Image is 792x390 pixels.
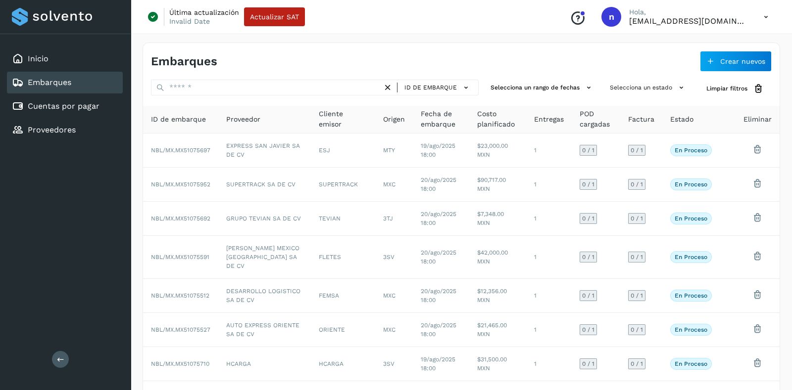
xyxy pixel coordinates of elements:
td: HCARGA [311,347,375,381]
td: FLETES [311,236,375,279]
td: 1 [526,279,572,313]
span: Proveedor [226,114,260,125]
span: 19/ago/2025 18:00 [421,142,455,158]
div: Inicio [7,48,123,70]
span: 0 / 1 [631,181,643,187]
div: Proveedores [7,119,123,141]
td: 1 [526,236,572,279]
span: NBL/MX.MX51075512 [151,292,209,299]
span: 0 / 1 [631,216,643,221]
td: SUPERTRACK [311,168,375,202]
span: 19/ago/2025 18:00 [421,356,455,372]
p: Última actualización [169,8,239,17]
div: Embarques [7,72,123,93]
span: POD cargadas [580,109,612,130]
button: Crear nuevos [700,51,772,72]
span: Fecha de embarque [421,109,461,130]
td: SUPERTRACK SA DE CV [218,168,311,202]
span: Entregas [534,114,564,125]
span: 0 / 1 [631,147,643,153]
td: EXPRESS SAN JAVIER SA DE CV [218,133,311,168]
td: GRUPO TEVIAN SA DE CV [218,202,311,236]
td: 3TJ [375,202,413,236]
span: 0 / 1 [631,293,643,299]
span: 20/ago/2025 18:00 [421,176,456,192]
button: Actualizar SAT [244,7,305,26]
span: 0 / 1 [582,293,594,299]
span: NBL/MX.MX51075692 [151,215,210,222]
td: FEMSA [311,279,375,313]
td: MTY [375,133,413,168]
p: En proceso [675,181,707,188]
a: Cuentas por pagar [28,101,99,111]
td: 3SV [375,347,413,381]
td: TEVIAN [311,202,375,236]
p: En proceso [675,360,707,367]
td: AUTO EXPRESS ORIENTE SA DE CV [218,313,311,347]
span: Crear nuevos [720,58,765,65]
td: $7,348.00 MXN [469,202,526,236]
p: Invalid Date [169,17,210,26]
span: Limpiar filtros [706,84,747,93]
span: 0 / 1 [631,254,643,260]
td: 1 [526,133,572,168]
span: 0 / 1 [582,254,594,260]
span: Eliminar [743,114,772,125]
span: Costo planificado [477,109,518,130]
td: MXC [375,168,413,202]
span: 0 / 1 [582,327,594,333]
td: MXC [375,279,413,313]
span: Actualizar SAT [250,13,299,20]
a: Proveedores [28,125,76,134]
span: 20/ago/2025 18:00 [421,249,456,265]
td: ESJ [311,133,375,168]
span: 0 / 1 [582,181,594,187]
span: NBL/MX.MX51075527 [151,326,210,333]
td: 3SV [375,236,413,279]
td: DESARROLLO LOGISTICO SA DE CV [218,279,311,313]
span: NBL/MX.MX51075952 [151,181,210,188]
button: Selecciona un estado [606,80,691,96]
span: 0 / 1 [631,327,643,333]
p: En proceso [675,147,707,154]
p: Hola, [629,8,748,16]
a: Inicio [28,54,49,63]
span: Factura [628,114,654,125]
td: $12,356.00 MXN [469,279,526,313]
h4: Embarques [151,54,217,69]
span: 0 / 1 [582,361,594,367]
span: 20/ago/2025 18:00 [421,288,456,303]
span: 20/ago/2025 18:00 [421,322,456,338]
span: NBL/MX.MX51075697 [151,147,210,154]
td: HCARGA [218,347,311,381]
td: $90,717.00 MXN [469,168,526,202]
button: Limpiar filtros [698,80,772,98]
span: NBL/MX.MX51075591 [151,254,209,260]
td: [PERSON_NAME] MEXICO [GEOGRAPHIC_DATA] SA DE CV [218,236,311,279]
td: 1 [526,313,572,347]
td: ORIENTE [311,313,375,347]
span: 0 / 1 [582,147,594,153]
span: ID de embarque [404,83,457,92]
td: $21,465.00 MXN [469,313,526,347]
p: En proceso [675,215,707,222]
span: ID de embarque [151,114,206,125]
td: $31,500.00 MXN [469,347,526,381]
span: Origen [383,114,405,125]
td: 1 [526,202,572,236]
p: En proceso [675,254,707,260]
td: 1 [526,168,572,202]
span: Estado [670,114,693,125]
span: 0 / 1 [631,361,643,367]
span: 0 / 1 [582,216,594,221]
td: $23,000.00 MXN [469,133,526,168]
p: En proceso [675,326,707,333]
button: ID de embarque [401,81,474,95]
p: En proceso [675,292,707,299]
td: 1 [526,347,572,381]
span: Cliente emisor [319,109,367,130]
span: 20/ago/2025 18:00 [421,211,456,226]
td: $42,000.00 MXN [469,236,526,279]
div: Cuentas por pagar [7,95,123,117]
p: niagara+prod@solvento.mx [629,16,748,26]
